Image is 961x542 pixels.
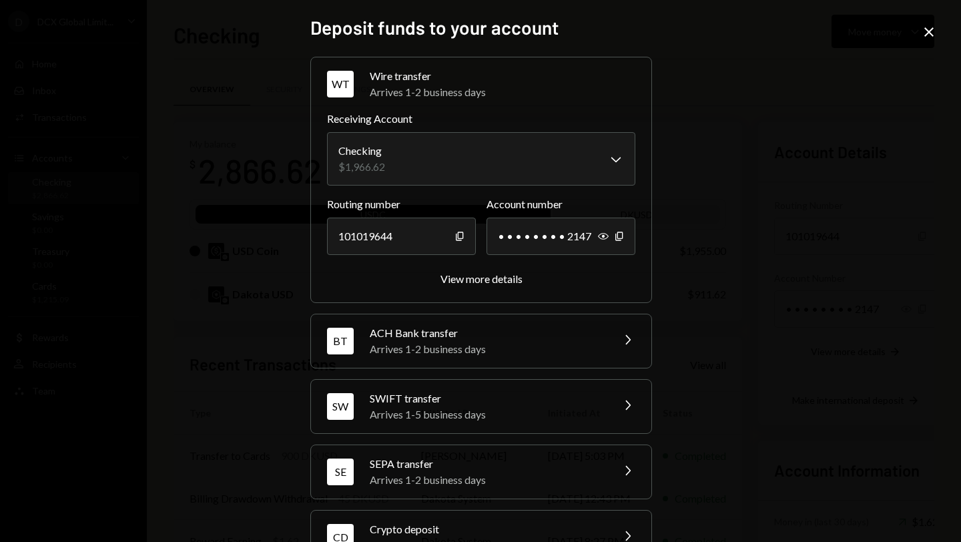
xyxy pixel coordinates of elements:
[487,196,635,212] label: Account number
[327,218,476,255] div: 101019644
[440,272,523,285] div: View more details
[327,196,476,212] label: Routing number
[311,380,651,433] button: SWSWIFT transferArrives 1-5 business days
[311,445,651,499] button: SESEPA transferArrives 1-2 business days
[327,393,354,420] div: SW
[327,328,354,354] div: BT
[327,132,635,186] button: Receiving Account
[370,456,603,472] div: SEPA transfer
[370,390,603,406] div: SWIFT transfer
[370,84,635,100] div: Arrives 1-2 business days
[487,218,635,255] div: • • • • • • • • 2147
[370,472,603,488] div: Arrives 1-2 business days
[370,406,603,423] div: Arrives 1-5 business days
[327,111,635,127] label: Receiving Account
[370,325,603,341] div: ACH Bank transfer
[440,272,523,286] button: View more details
[327,71,354,97] div: WT
[327,111,635,286] div: WTWire transferArrives 1-2 business days
[370,341,603,357] div: Arrives 1-2 business days
[311,314,651,368] button: BTACH Bank transferArrives 1-2 business days
[327,459,354,485] div: SE
[370,521,603,537] div: Crypto deposit
[311,57,651,111] button: WTWire transferArrives 1-2 business days
[370,68,635,84] div: Wire transfer
[310,15,651,41] h2: Deposit funds to your account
